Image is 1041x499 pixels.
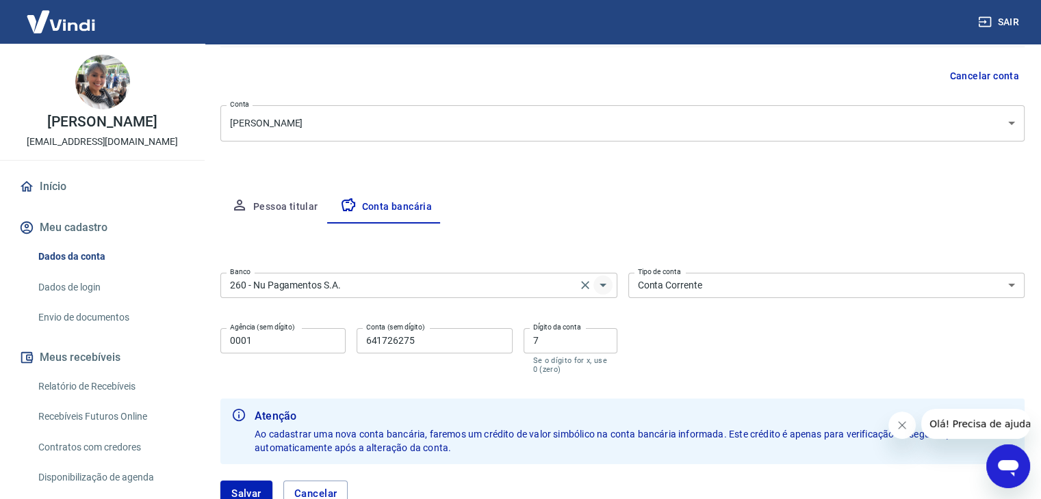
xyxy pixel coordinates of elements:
[230,267,250,277] label: Banco
[230,322,295,332] label: Agência (sem dígito)
[33,463,188,491] a: Disponibilização de agenda
[33,433,188,461] a: Contratos com credores
[593,275,613,295] button: Abrir
[366,322,425,332] label: Conta (sem dígito)
[47,115,157,129] p: [PERSON_NAME]
[8,10,115,21] span: Olá! Precisa de ajuda?
[921,409,1030,439] iframe: Mensagem da empresa
[33,403,188,431] a: Recebíveis Futuros Online
[329,191,444,224] button: Conta bancária
[33,273,188,301] a: Dados de login
[75,55,130,109] img: 1e05de29-8778-4c5c-aed9-9184701ba8da.jpeg
[16,213,188,243] button: Meu cadastro
[975,10,1025,35] button: Sair
[888,412,916,439] iframe: Fechar mensagem
[16,1,105,42] img: Vindi
[16,172,188,202] a: Início
[576,275,595,295] button: Clear
[220,105,1025,141] div: [PERSON_NAME]
[255,408,1014,424] b: Atenção
[33,304,188,332] a: Envio de documentos
[27,135,178,149] p: [EMAIL_ADDRESS][DOMAIN_NAME]
[986,444,1030,488] iframe: Botão para abrir a janela de mensagens
[230,99,249,109] label: Conta
[533,356,608,374] p: Se o dígito for x, use 0 (zero)
[255,429,1007,453] span: Ao cadastrar uma nova conta bancária, faremos um crédito de valor simbólico na conta bancária inf...
[16,342,188,373] button: Meus recebíveis
[944,64,1025,89] button: Cancelar conta
[638,267,681,277] label: Tipo de conta
[33,243,188,271] a: Dados da conta
[220,191,329,224] button: Pessoa titular
[33,373,188,401] a: Relatório de Recebíveis
[533,322,581,332] label: Dígito da conta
